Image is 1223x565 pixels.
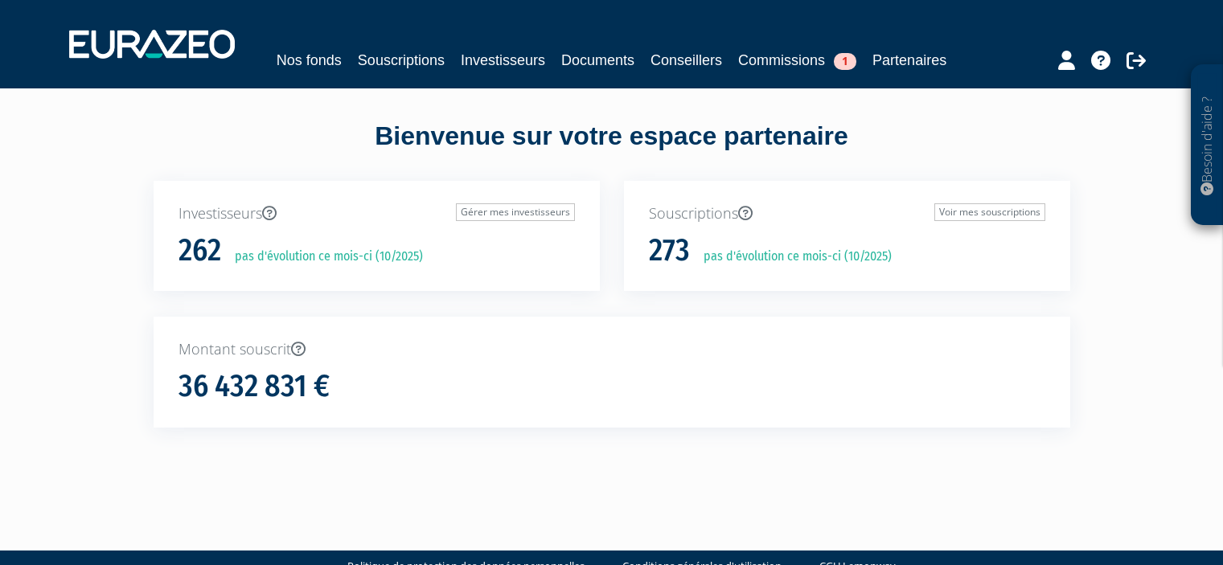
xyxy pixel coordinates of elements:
a: Gérer mes investisseurs [456,203,575,221]
h1: 262 [179,234,221,268]
p: pas d'évolution ce mois-ci (10/2025) [692,248,892,266]
h1: 273 [649,234,690,268]
p: Souscriptions [649,203,1045,224]
a: Documents [561,49,634,72]
p: pas d'évolution ce mois-ci (10/2025) [224,248,423,266]
p: Besoin d'aide ? [1198,73,1217,218]
img: 1732889491-logotype_eurazeo_blanc_rvb.png [69,30,235,59]
a: Partenaires [872,49,946,72]
h1: 36 432 831 € [179,370,330,403]
a: Conseillers [650,49,722,72]
a: Nos fonds [277,49,342,72]
span: 1 [834,53,856,70]
p: Investisseurs [179,203,575,224]
div: Bienvenue sur votre espace partenaire [142,118,1082,181]
a: Voir mes souscriptions [934,203,1045,221]
a: Souscriptions [358,49,445,72]
a: Commissions1 [738,49,856,72]
a: Investisseurs [461,49,545,72]
p: Montant souscrit [179,339,1045,360]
